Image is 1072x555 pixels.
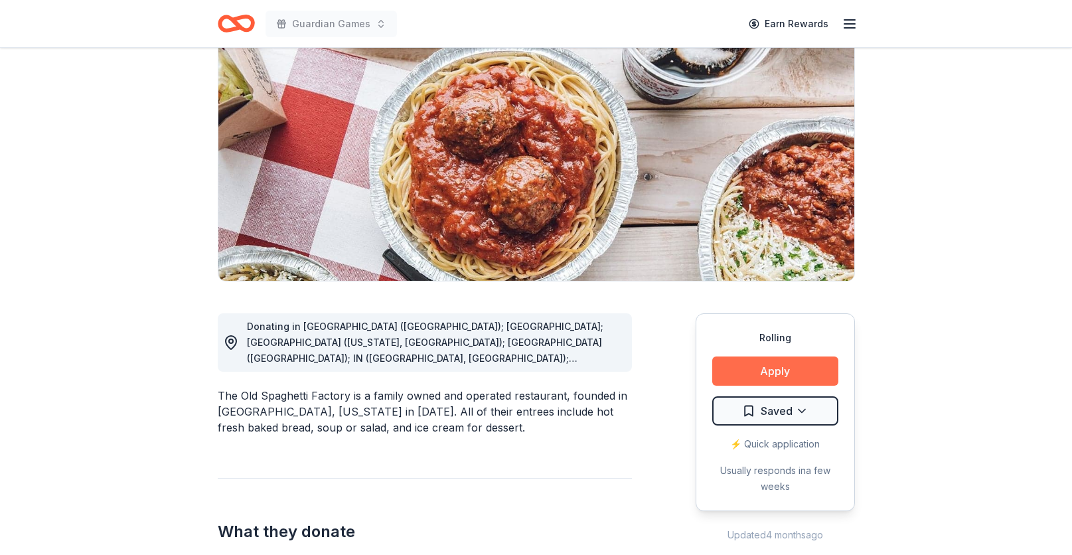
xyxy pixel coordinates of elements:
a: Earn Rewards [741,12,836,36]
div: Rolling [712,330,838,346]
h2: What they donate [218,521,632,542]
span: Saved [761,402,793,420]
div: ⚡️ Quick application [712,436,838,452]
div: The Old Spaghetti Factory is a family owned and operated restaurant, founded in [GEOGRAPHIC_DATA]... [218,388,632,436]
img: Image for The Old Spaghetti Factory [218,27,854,281]
div: Usually responds in a few weeks [712,463,838,495]
span: Donating in [GEOGRAPHIC_DATA] ([GEOGRAPHIC_DATA]); [GEOGRAPHIC_DATA]; [GEOGRAPHIC_DATA] ([US_STAT... [247,321,606,507]
div: Updated 4 months ago [696,527,855,543]
button: Saved [712,396,838,426]
button: Guardian Games [266,11,397,37]
span: Guardian Games [292,16,370,32]
button: Apply [712,357,838,386]
a: Home [218,8,255,39]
